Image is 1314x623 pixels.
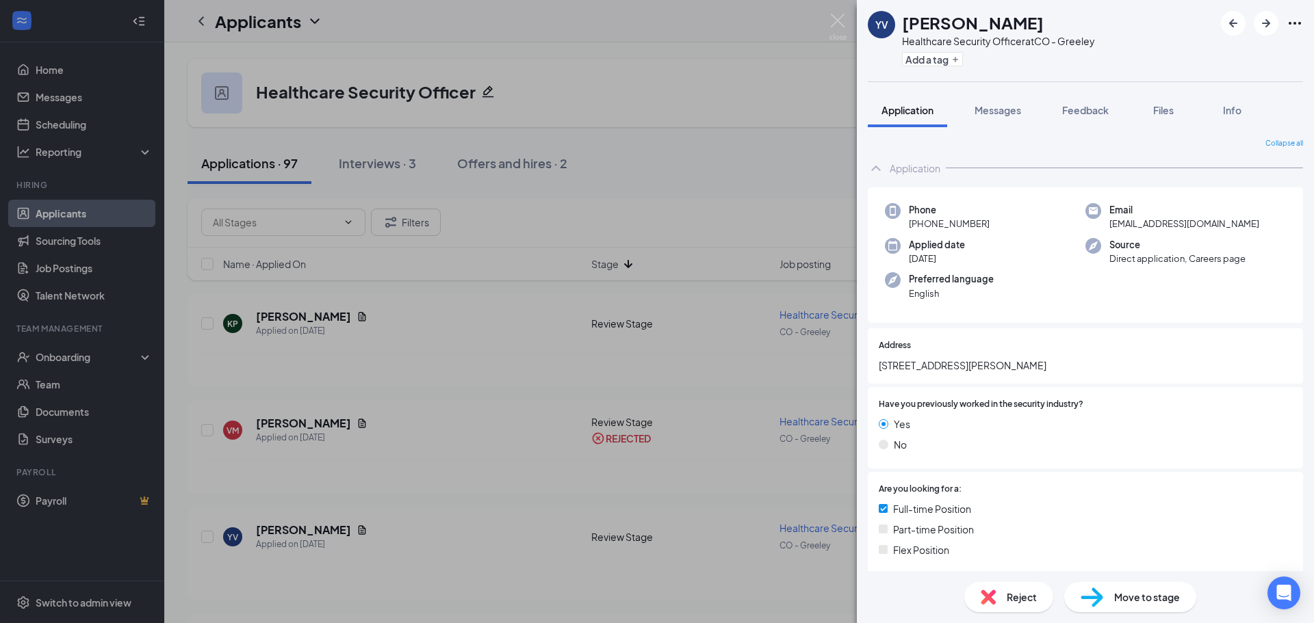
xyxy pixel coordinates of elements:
span: Preferred language [909,272,994,286]
span: Flex Position [893,542,949,557]
span: Part-time Position [893,522,974,537]
span: Direct application, Careers page [1109,252,1246,265]
span: English [909,287,994,300]
div: YV [875,18,888,31]
span: Reject [1007,589,1037,605]
span: Address [879,339,911,352]
span: Feedback [1062,104,1109,116]
svg: ArrowRight [1258,15,1274,31]
span: Source [1109,238,1246,252]
h1: [PERSON_NAME] [902,11,1044,34]
span: No [894,437,907,452]
span: Application [881,104,933,116]
button: ArrowRight [1254,11,1278,36]
svg: Plus [951,55,959,64]
svg: ChevronUp [868,160,884,176]
span: Have you previously worked in the security industry? [879,398,1083,411]
div: Healthcare Security Officer at CO - Greeley [902,34,1095,48]
div: Application [890,161,940,175]
span: Are you looking for a: [879,483,962,496]
span: [PHONE_NUMBER] [909,217,990,230]
svg: Ellipses [1287,15,1303,31]
span: [DATE] [909,252,965,265]
span: Email [1109,203,1259,217]
button: ArrowLeftNew [1221,11,1246,36]
span: Messages [975,104,1021,116]
span: Collapse all [1265,138,1303,149]
span: [EMAIL_ADDRESS][DOMAIN_NAME] [1109,217,1259,230]
span: Phone [909,203,990,217]
span: Move to stage [1114,589,1180,605]
span: Full-time Position [893,501,971,516]
span: Yes [894,416,910,432]
div: Open Intercom Messenger [1267,576,1300,609]
span: Info [1223,104,1241,116]
span: Applied date [909,238,965,252]
svg: ArrowLeftNew [1225,15,1241,31]
button: PlusAdd a tag [902,52,963,66]
span: Files [1153,104,1174,116]
span: [STREET_ADDRESS][PERSON_NAME] [879,358,1292,373]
